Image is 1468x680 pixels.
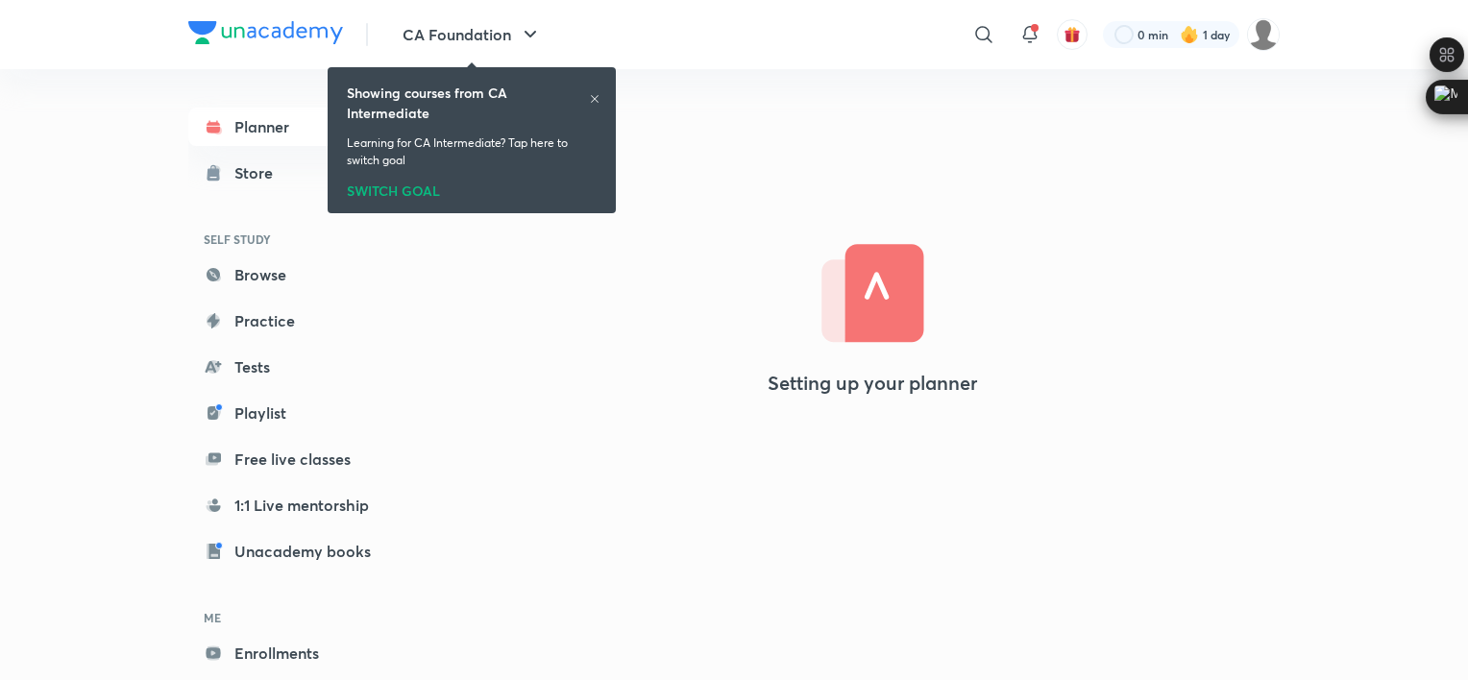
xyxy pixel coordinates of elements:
p: Learning for CA Intermediate? Tap here to switch goal [347,134,597,169]
h4: Setting up your planner [768,372,977,395]
a: Enrollments [188,634,411,672]
div: SWITCH GOAL [347,177,597,198]
h6: ME [188,601,411,634]
div: Store [234,161,284,184]
a: Browse [188,255,411,294]
a: Unacademy books [188,532,411,571]
a: Company Logo [188,21,343,49]
img: avatar [1064,26,1081,43]
img: Company Logo [188,21,343,44]
a: 1:1 Live mentorship [188,486,411,524]
a: Playlist [188,394,411,432]
button: avatar [1057,19,1088,50]
a: Practice [188,302,411,340]
img: Harshit khurana [1247,18,1280,51]
h6: Showing courses from CA Intermediate [347,83,589,123]
a: Free live classes [188,440,411,478]
a: Store [188,154,411,192]
a: Tests [188,348,411,386]
a: Planner [188,108,411,146]
img: streak [1180,25,1199,44]
h6: SELF STUDY [188,223,411,255]
button: CA Foundation [391,15,553,54]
